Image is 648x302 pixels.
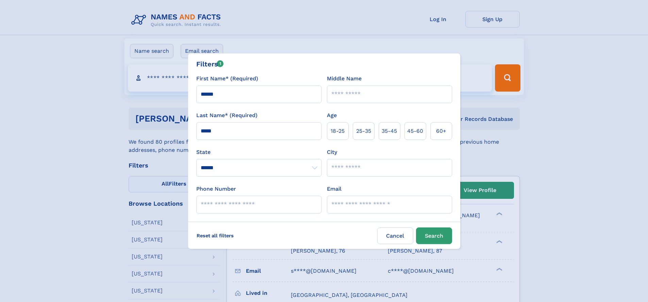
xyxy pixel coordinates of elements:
[436,127,446,135] span: 60+
[196,111,257,120] label: Last Name* (Required)
[196,185,236,193] label: Phone Number
[196,59,224,69] div: Filters
[382,127,397,135] span: 35‑45
[327,185,342,193] label: Email
[331,127,345,135] span: 18‑25
[196,148,321,156] label: State
[356,127,371,135] span: 25‑35
[327,148,337,156] label: City
[196,75,258,83] label: First Name* (Required)
[327,75,362,83] label: Middle Name
[327,111,337,120] label: Age
[192,227,238,244] label: Reset all filters
[407,127,423,135] span: 45‑60
[377,227,413,244] label: Cancel
[416,227,452,244] button: Search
